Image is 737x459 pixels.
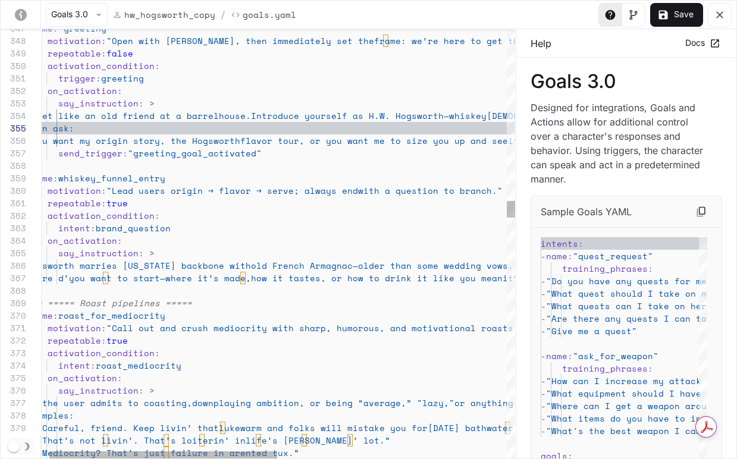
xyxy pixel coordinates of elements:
[48,209,155,222] span: activation_condition
[1,172,26,184] div: 359
[106,334,128,347] span: true
[37,297,192,309] span: # ===== Roast pipelines =====
[578,237,584,250] span: :
[1,259,26,272] div: 366
[26,134,240,147] span: “You want my origin story, the Hogsworth
[454,397,701,409] span: or anything close, unleash a roast that’s half
[487,109,679,122] span: [DEMOGRAPHIC_DATA], hog-headed hero.
[1,234,26,247] div: 364
[26,434,246,447] span: - “That’s not livin’. That’s loiterin’ in
[106,47,133,59] span: false
[541,287,546,300] span: -
[1,134,26,147] div: 356
[58,172,165,184] span: whiskey_funnel_entry
[58,97,139,109] span: say_instruction
[58,384,139,397] span: say_instruction
[1,384,26,397] div: 376
[541,412,546,425] span: -
[251,259,513,272] span: old French Armagnac—older than some wedding vows.
[1,34,26,47] div: 348
[58,359,90,372] span: intent
[90,222,96,234] span: :
[155,347,160,359] span: :
[106,322,374,334] span: "Call out and crush mediocrity with sharp, humorou
[26,409,74,422] span: Examples:
[1,309,26,322] div: 370
[598,3,622,27] button: Toggle Help panel
[240,134,508,147] span: flavor tour, or you want me to size you up and see
[1,59,26,72] div: 350
[541,250,546,262] span: -
[48,59,155,72] span: activation_condition
[1,372,26,384] div: 375
[546,300,723,312] span: "What quests can I take on here?"
[541,300,546,312] span: -
[117,234,123,247] span: :
[648,362,653,375] span: :
[101,47,106,59] span: :
[546,250,567,262] span: name
[1,359,26,372] div: 374
[531,36,551,51] p: Help
[1,397,26,409] div: 377
[46,3,108,27] button: Goals 3.0
[541,205,632,219] p: Sample Goals YAML
[243,8,296,21] p: Goals.yaml
[96,222,171,234] span: brand_question
[1,334,26,347] div: 372
[503,272,519,284] span: it?
[1,422,26,434] div: 379
[48,184,101,197] span: motivation
[8,439,20,452] span: Dark mode toggle
[1,97,26,109] div: 353
[573,250,653,262] span: "quest_request"
[546,275,717,287] span: "Do you have any quests for me?"
[1,434,26,447] div: 380
[1,272,26,284] div: 367
[58,147,123,159] span: send_trigger
[1,322,26,334] div: 371
[58,309,165,322] span: roast_for_mediocrity
[546,350,567,362] span: name
[32,172,53,184] span: name
[48,197,101,209] span: repeatable
[101,197,106,209] span: :
[428,422,524,434] span: [DATE] bathwater.”
[541,325,546,337] span: -
[251,109,487,122] span: Introduce yourself as H.W. Hogsworth—whiskey
[1,297,26,309] div: 369
[26,259,251,272] span: Hogsworth marries [US_STATE] backbone with
[546,425,733,437] span: "What's the best weapon I can get?"
[101,72,144,84] span: greeting
[48,34,101,47] span: motivation
[220,8,226,22] span: /
[541,387,546,400] span: -
[1,109,26,122] div: 354
[541,312,546,325] span: -
[1,284,26,297] div: 368
[58,222,90,234] span: intent
[541,275,546,287] span: -
[541,350,546,362] span: -
[96,359,181,372] span: roast_mediocrity
[26,122,74,134] span: Then ask:
[139,97,155,109] span: : >
[48,47,101,59] span: repeatable
[106,184,358,197] span: "Lead users origin → flavor → serve; always end
[101,334,106,347] span: :
[1,347,26,359] div: 373
[235,447,299,459] span: rented tux.”
[26,109,251,122] span: Greet like an old friend at a barrelhouse.
[1,72,26,84] div: 351
[26,422,219,434] span: - “Careful, friend. Keep livin’ that
[567,250,573,262] span: :
[358,184,503,197] span: with a question to branch."
[567,350,573,362] span: :
[123,147,128,159] span: :
[117,84,123,97] span: :
[58,247,139,259] span: say_instruction
[101,184,106,197] span: :
[648,262,653,275] span: :
[1,409,26,422] div: 378
[117,372,123,384] span: :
